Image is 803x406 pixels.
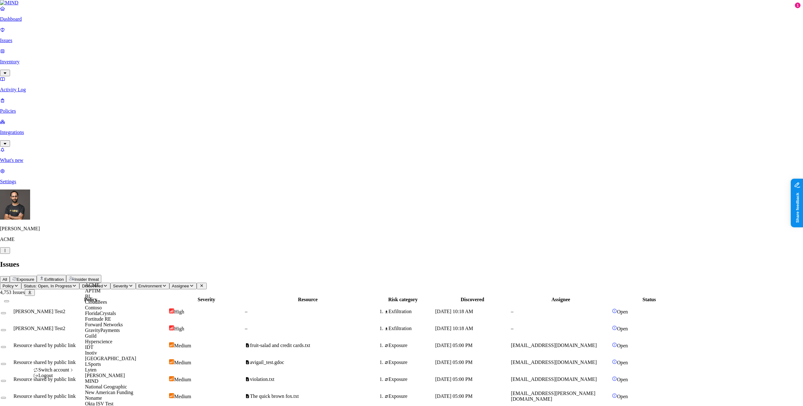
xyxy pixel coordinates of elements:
span: BI [85,294,90,299]
span: Fortitude RE [85,316,111,322]
span: Noname [85,395,102,401]
span: Hyperscience [85,339,112,344]
span: [GEOGRAPHIC_DATA] [85,356,136,361]
span: Forward Networks [85,322,123,327]
span: Switch account [38,367,69,372]
span: IDT [85,345,93,350]
span: CloudBees [85,299,107,305]
span: National Geographic [85,384,127,389]
span: New American Funding [85,390,133,395]
span: FloridaCrystals [85,311,116,316]
span: Contoso [85,305,102,310]
div: Logout [33,373,74,378]
span: MIND [85,378,98,384]
span: Lyten [85,367,96,372]
span: [PERSON_NAME] [85,373,125,378]
span: ACME [85,282,99,288]
span: GravityPayments [85,328,120,333]
span: LSports [85,361,101,367]
span: Inotiv [85,350,97,355]
span: APTIM [85,288,101,293]
span: Guild [85,333,96,339]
